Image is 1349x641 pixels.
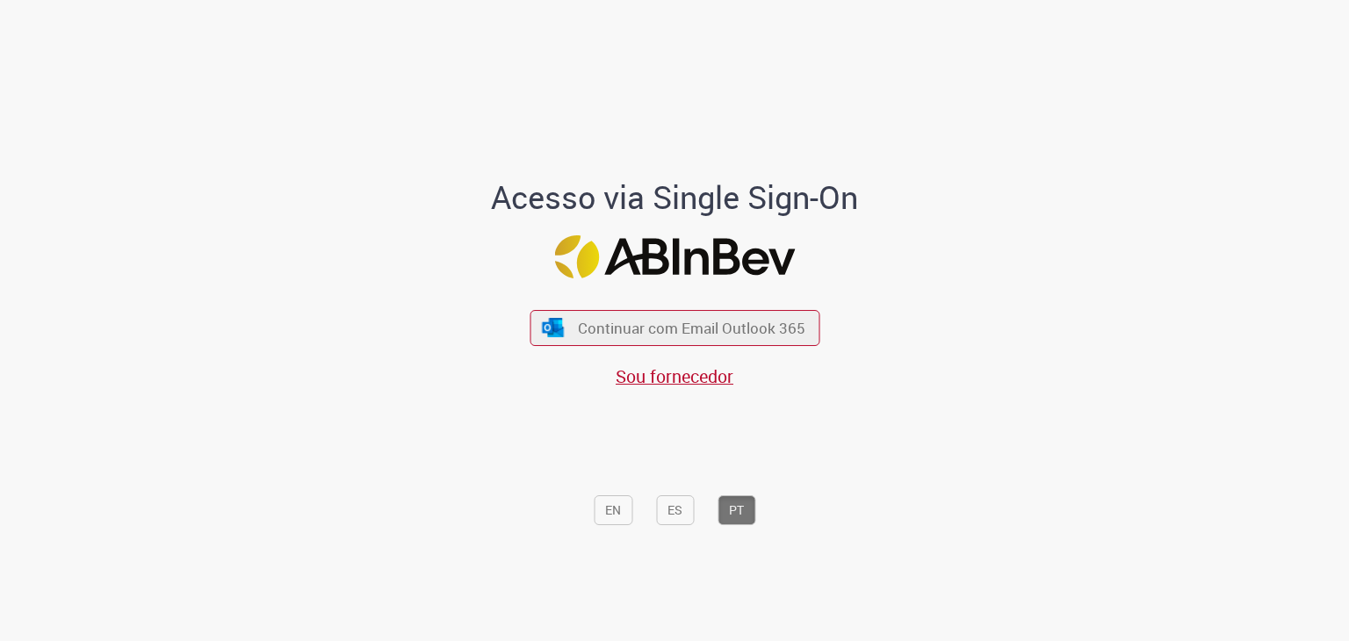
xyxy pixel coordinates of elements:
[554,235,795,278] img: Logo ABInBev
[578,318,805,338] span: Continuar com Email Outlook 365
[541,319,566,337] img: ícone Azure/Microsoft 360
[594,495,632,525] button: EN
[656,495,694,525] button: ES
[431,180,919,215] h1: Acesso via Single Sign-On
[718,495,755,525] button: PT
[530,310,819,346] button: ícone Azure/Microsoft 360 Continuar com Email Outlook 365
[616,364,733,388] a: Sou fornecedor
